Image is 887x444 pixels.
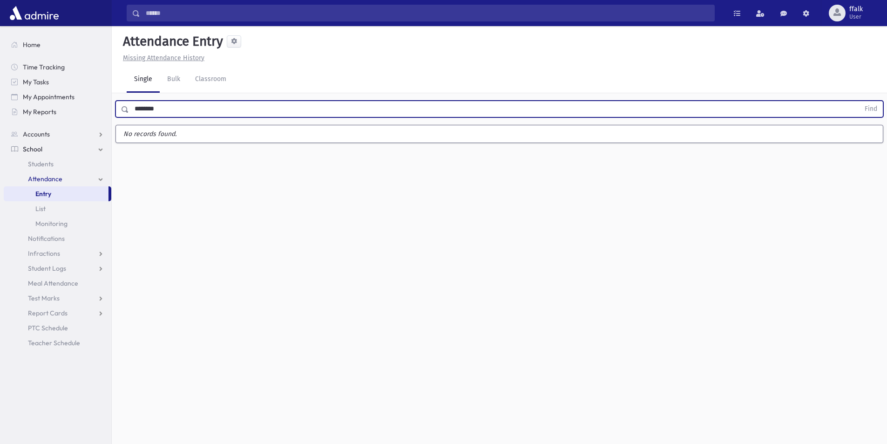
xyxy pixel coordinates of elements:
span: Teacher Schedule [28,339,80,347]
a: My Tasks [4,75,111,89]
span: Entry [35,190,51,198]
a: Time Tracking [4,60,111,75]
a: Students [4,157,111,171]
input: Search [140,5,714,21]
a: Notifications [4,231,111,246]
span: School [23,145,42,153]
a: Accounts [4,127,111,142]
a: Single [127,67,160,93]
label: No records found. [116,125,883,143]
span: Monitoring [35,219,68,228]
span: Home [23,41,41,49]
span: My Reports [23,108,56,116]
a: Home [4,37,111,52]
span: Students [28,160,54,168]
a: Monitoring [4,216,111,231]
span: Attendance [28,175,62,183]
a: PTC Schedule [4,321,111,335]
a: Student Logs [4,261,111,276]
a: List [4,201,111,216]
span: List [35,205,46,213]
a: My Reports [4,104,111,119]
img: AdmirePro [7,4,61,22]
span: Accounts [23,130,50,138]
span: Test Marks [28,294,60,302]
a: Bulk [160,67,188,93]
a: Teacher Schedule [4,335,111,350]
span: My Tasks [23,78,49,86]
u: Missing Attendance History [123,54,204,62]
span: Student Logs [28,264,66,273]
span: Time Tracking [23,63,65,71]
a: Classroom [188,67,234,93]
span: My Appointments [23,93,74,101]
button: Find [859,101,883,117]
a: Infractions [4,246,111,261]
span: PTC Schedule [28,324,68,332]
span: User [849,13,863,20]
a: Missing Attendance History [119,54,204,62]
span: Report Cards [28,309,68,317]
a: Entry [4,186,108,201]
a: Attendance [4,171,111,186]
a: My Appointments [4,89,111,104]
a: Meal Attendance [4,276,111,291]
a: School [4,142,111,157]
span: ffalk [849,6,863,13]
span: Notifications [28,234,65,243]
a: Test Marks [4,291,111,306]
span: Meal Attendance [28,279,78,287]
a: Report Cards [4,306,111,321]
span: Infractions [28,249,60,258]
h5: Attendance Entry [119,34,223,49]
